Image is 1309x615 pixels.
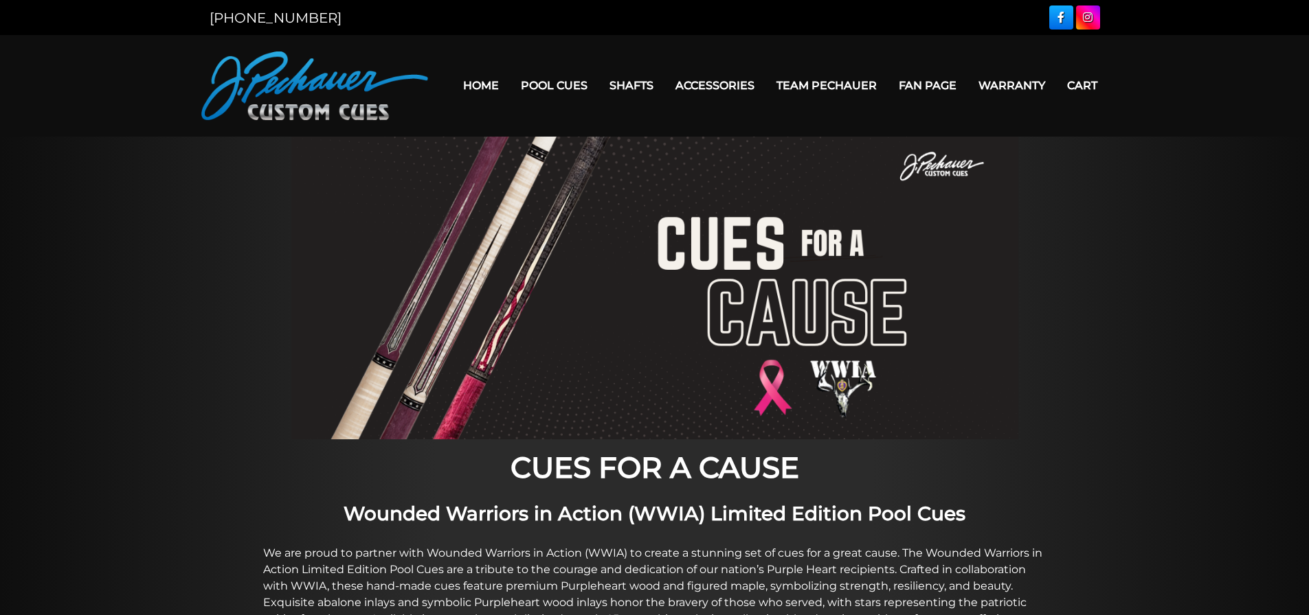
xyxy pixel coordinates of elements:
[765,68,888,103] a: Team Pechauer
[967,68,1056,103] a: Warranty
[510,68,598,103] a: Pool Cues
[344,502,965,525] strong: Wounded Warriors in Action (WWIA) Limited Edition Pool Cues
[888,68,967,103] a: Fan Page
[210,10,342,26] a: [PHONE_NUMBER]
[452,68,510,103] a: Home
[201,51,428,120] img: Pechauer Custom Cues
[511,450,799,485] strong: CUES FOR A CAUSE
[598,68,664,103] a: Shafts
[664,68,765,103] a: Accessories
[1056,68,1108,103] a: Cart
